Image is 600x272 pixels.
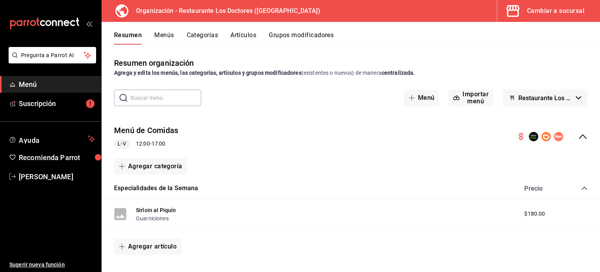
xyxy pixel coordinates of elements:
[230,31,256,45] button: Artículos
[269,31,334,45] button: Grupos modificadores
[86,20,92,27] button: open_drawer_menu
[516,185,566,192] div: Precio
[114,125,178,136] button: Menú de Comidas
[136,214,169,222] button: Guarniciones
[503,90,587,106] button: Restaurante Los Doctores - Borrador
[114,69,587,77] div: (existentes o nuevos) de manera
[9,261,95,269] span: Sugerir nueva función
[19,152,95,163] span: Recomienda Parrot
[114,31,600,45] div: navigation tabs
[114,70,302,76] strong: Agrega y edita los menús, las categorías, artículos y grupos modificadores
[382,70,415,76] strong: centralizada.
[154,31,174,45] button: Menús
[114,31,142,45] button: Resumen
[527,5,584,16] div: Cambiar a sucursal
[524,210,545,218] span: $180.00
[130,6,320,16] h3: Organización - Restaurante Los Doctores ([GEOGRAPHIC_DATA])
[114,238,181,255] button: Agregar artículo
[404,90,439,106] button: Menú
[130,90,201,106] input: Buscar menú
[518,94,573,102] span: Restaurante Los Doctores - Borrador
[19,134,85,144] span: Ayuda
[102,119,600,155] div: collapse-menu-row
[114,57,194,69] div: Resumen organización
[114,184,198,193] button: Especialidades de la Semana
[5,57,96,65] a: Pregunta a Parrot AI
[187,31,218,45] button: Categorías
[114,139,178,149] div: 12:00 - 17:00
[19,79,95,90] span: Menú
[19,98,95,109] span: Suscripción
[21,51,84,59] span: Pregunta a Parrot AI
[19,171,95,182] span: [PERSON_NAME]
[114,158,187,175] button: Agregar categoría
[9,47,96,63] button: Pregunta a Parrot AI
[581,185,587,191] button: collapse-category-row
[136,206,176,214] button: Sirloin al Piquín
[114,140,129,148] span: L-V
[448,90,493,106] button: Importar menú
